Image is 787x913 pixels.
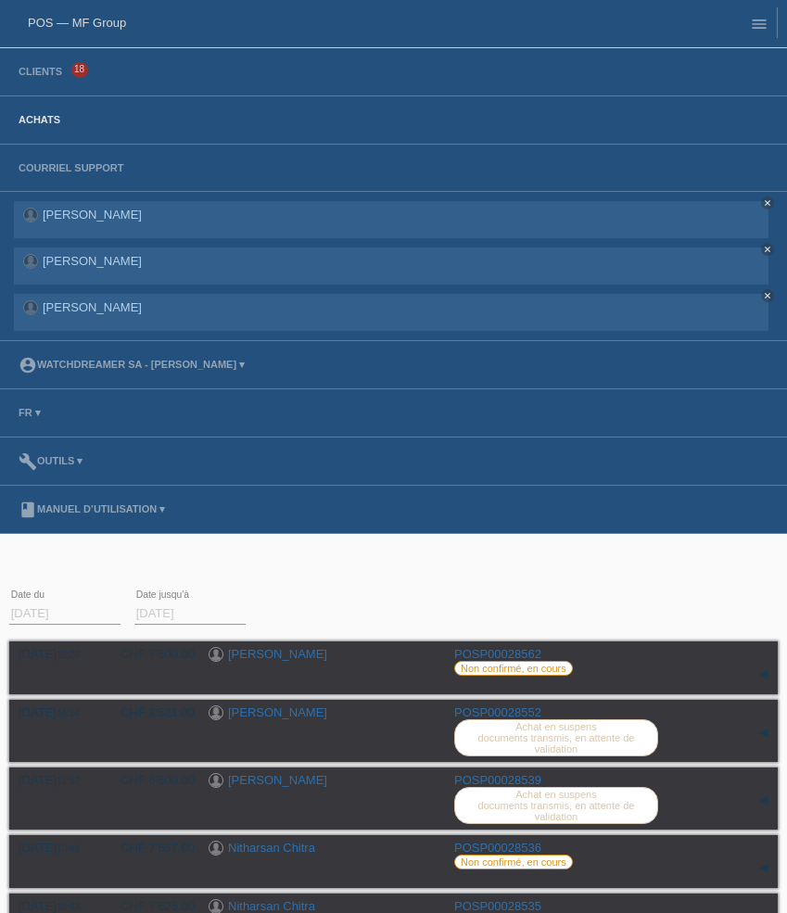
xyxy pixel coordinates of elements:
[43,208,142,222] a: [PERSON_NAME]
[454,787,658,824] label: Achat en suspens documents transmis, en attente de validation
[750,719,778,747] div: étendre/coller
[750,15,768,33] i: menu
[28,16,126,30] a: POS — MF Group
[57,843,80,854] span: 10:49
[19,356,37,374] i: account_circle
[454,899,541,913] a: POSP00028535
[9,455,92,466] a: buildOutils ▾
[57,902,80,912] span: 10:43
[9,66,71,77] a: Clients
[454,855,573,869] label: Non confirmé, en cours
[9,114,70,125] a: Achats
[750,661,778,689] div: étendre/coller
[228,705,327,719] a: [PERSON_NAME]
[763,198,772,208] i: close
[43,300,142,314] a: [PERSON_NAME]
[228,773,327,787] a: [PERSON_NAME]
[19,647,93,661] div: [DATE]
[763,291,772,300] i: close
[107,899,195,913] div: CHF 7'625.00
[454,661,573,676] label: Non confirmé, en cours
[71,62,88,78] span: 18
[43,254,142,268] a: [PERSON_NAME]
[19,841,93,855] div: [DATE]
[761,289,774,302] a: close
[228,841,315,855] a: Nitharsan Chitra
[19,501,37,519] i: book
[19,705,93,719] div: [DATE]
[57,776,80,786] span: 11:52
[19,899,93,913] div: [DATE]
[750,855,778,882] div: étendre/coller
[9,407,50,418] a: FR ▾
[9,503,174,514] a: bookManuel d’utilisation ▾
[107,841,195,855] div: CHF 7'667.00
[107,705,195,719] div: CHF 2'521.00
[107,647,195,661] div: CHF 7'500.00
[107,773,195,787] div: CHF 6'500.00
[19,452,37,471] i: build
[228,899,315,913] a: Nitharsan Chitra
[741,18,778,29] a: menu
[19,773,93,787] div: [DATE]
[454,773,541,787] a: POSP00028539
[9,162,133,173] a: Courriel Support
[761,197,774,209] a: close
[750,787,778,815] div: étendre/coller
[763,245,772,254] i: close
[57,708,80,718] span: 14:14
[228,647,327,661] a: [PERSON_NAME]
[9,359,254,370] a: account_circleWatchdreamer SA - [PERSON_NAME] ▾
[454,841,541,855] a: POSP00028536
[57,650,80,660] span: 15:26
[454,647,541,661] a: POSP00028562
[454,705,541,719] a: POSP00028552
[454,719,658,756] label: Achat en suspens documents transmis, en attente de validation
[761,243,774,256] a: close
